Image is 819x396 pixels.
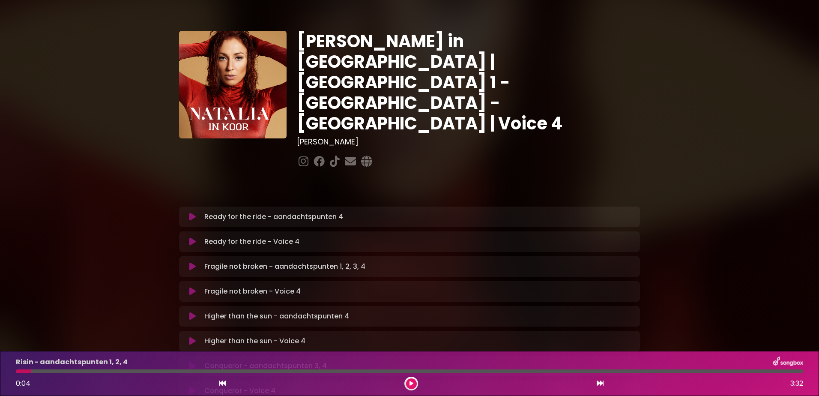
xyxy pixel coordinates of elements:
span: 3:32 [790,378,803,389]
p: Fragile not broken - aandachtspunten 1, 2, 3, 4 [204,261,365,272]
p: Risin - aandachtspunten 1, 2, 4 [16,357,128,367]
span: 0:04 [16,378,30,388]
img: songbox-logo-white.png [773,357,803,368]
h3: [PERSON_NAME] [297,137,640,147]
p: Ready for the ride - aandachtspunten 4 [204,212,343,222]
p: Higher than the sun - Voice 4 [204,336,305,346]
p: Fragile not broken - Voice 4 [204,286,301,297]
img: YTVS25JmS9CLUqXqkEhs [179,31,287,138]
h1: [PERSON_NAME] in [GEOGRAPHIC_DATA] | [GEOGRAPHIC_DATA] 1 - [GEOGRAPHIC_DATA] - [GEOGRAPHIC_DATA] ... [297,31,640,134]
p: Higher than the sun - aandachtspunten 4 [204,311,349,321]
p: Ready for the ride - Voice 4 [204,237,299,247]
